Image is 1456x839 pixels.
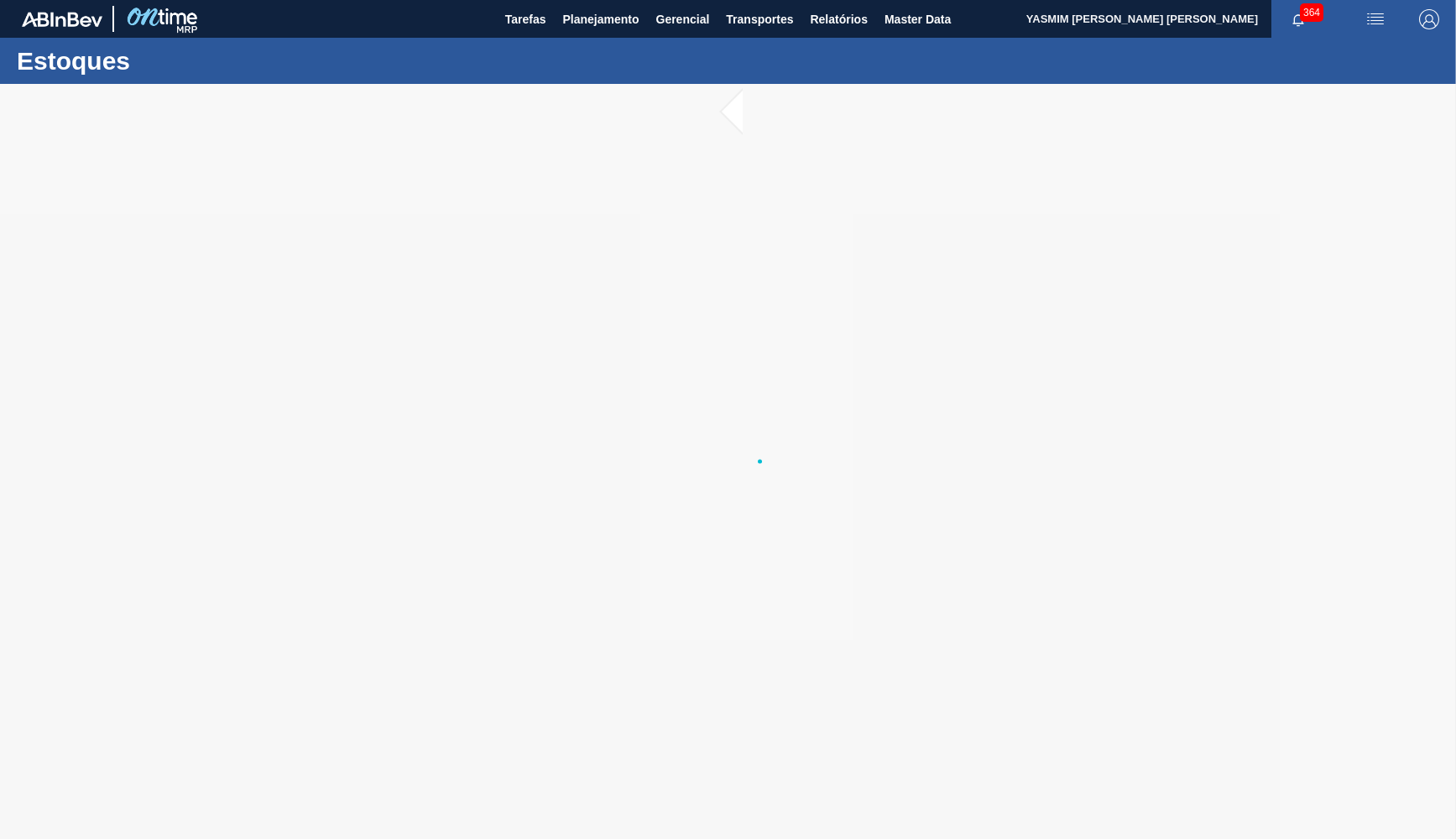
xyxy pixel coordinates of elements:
[562,9,639,29] span: Planejamento
[1419,9,1439,29] img: Logout
[656,9,710,29] span: Gerencial
[810,9,867,29] span: Relatórios
[505,9,546,29] span: Tarefas
[1300,3,1323,22] span: 364
[885,9,951,29] span: Master Data
[1365,9,1386,29] img: userActions
[17,51,315,70] h1: Estoques
[22,12,102,27] img: TNhmsLtSVTkK8tSr43FrP2fwEKptu5GPRR3wAAAABJRU5ErkJggg==
[726,9,793,29] span: Transportes
[1271,8,1325,31] button: Notificações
